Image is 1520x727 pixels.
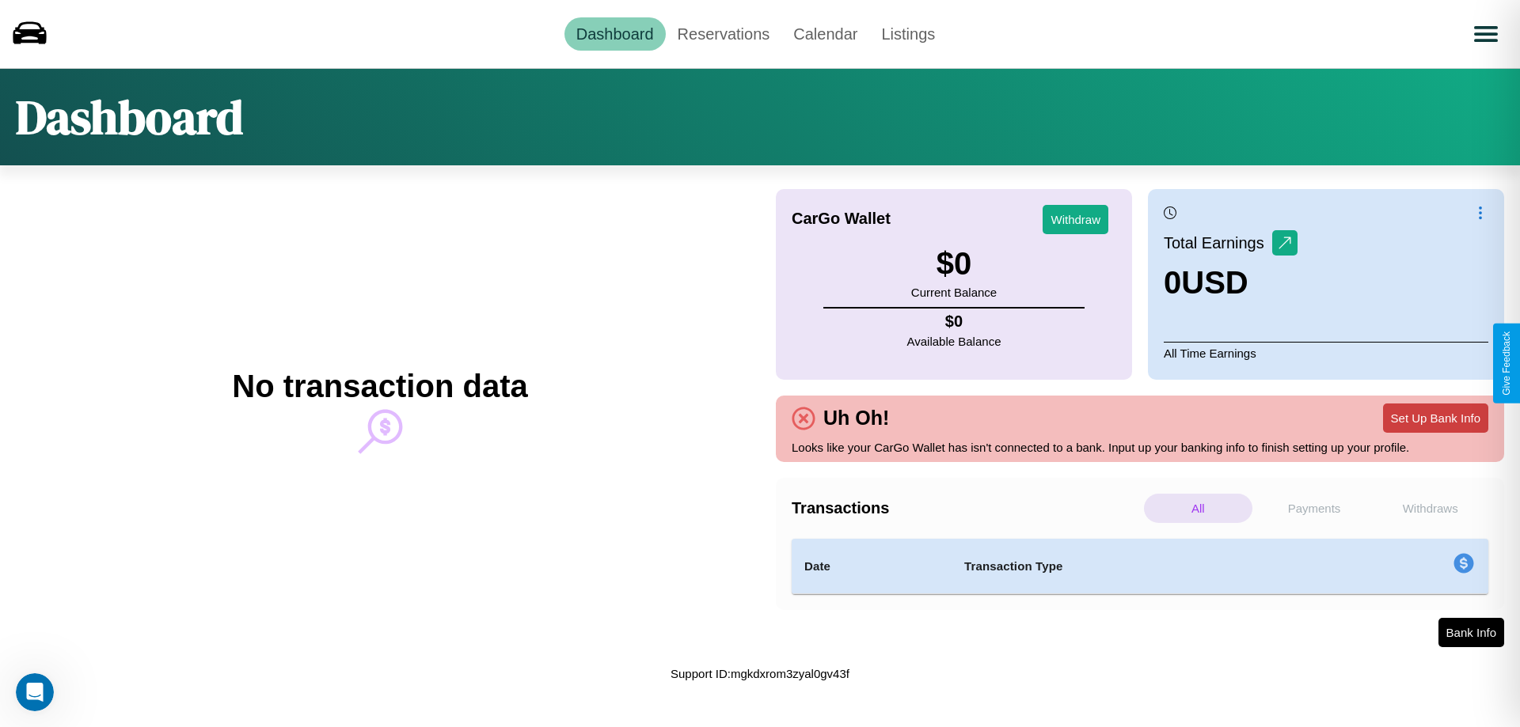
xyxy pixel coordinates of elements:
[1376,494,1484,523] p: Withdraws
[781,17,869,51] a: Calendar
[792,437,1488,458] p: Looks like your CarGo Wallet has isn't connected to a bank. Input up your banking info to finish ...
[1164,229,1272,257] p: Total Earnings
[16,85,243,150] h1: Dashboard
[1383,403,1488,433] button: Set Up Bank Info
[907,312,1001,331] h4: $ 0
[907,331,1001,352] p: Available Balance
[869,17,947,51] a: Listings
[1144,494,1252,523] p: All
[671,663,849,684] p: Support ID: mgkdxrom3zyal0gv43f
[815,407,897,430] h4: Uh Oh!
[1164,265,1298,301] h3: 0 USD
[792,539,1488,594] table: simple table
[666,17,782,51] a: Reservations
[232,369,527,404] h2: No transaction data
[804,557,939,576] h4: Date
[911,246,997,282] h3: $ 0
[792,499,1140,517] h4: Transactions
[1464,12,1508,56] button: Open menu
[792,210,891,228] h4: CarGo Wallet
[964,557,1324,576] h4: Transaction Type
[1164,342,1488,364] p: All Time Earnings
[564,17,666,51] a: Dashboard
[1043,205,1108,234] button: Withdraw
[1260,494,1369,523] p: Payments
[911,282,997,303] p: Current Balance
[1501,331,1512,396] div: Give Feedback
[16,673,54,711] iframe: Intercom live chat
[1438,618,1504,647] button: Bank Info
